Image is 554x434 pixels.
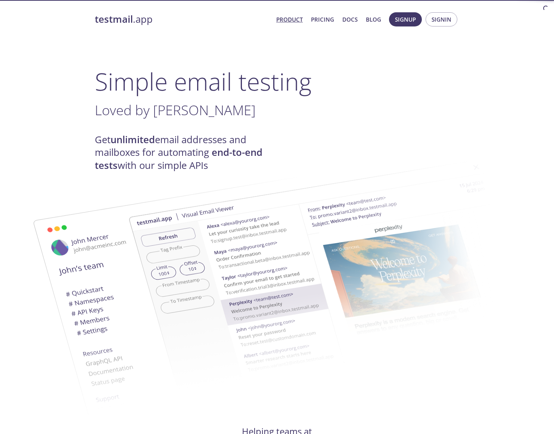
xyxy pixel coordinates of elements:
[432,15,451,24] span: Signin
[311,15,334,24] a: Pricing
[395,15,416,24] span: Signup
[128,148,532,401] img: testmail-email-viewer
[95,133,277,172] h4: Get email addresses and mailboxes for automating with our simple APIs
[95,146,262,172] strong: end-to-end tests
[426,12,457,26] button: Signin
[276,15,303,24] a: Product
[389,12,422,26] button: Signup
[95,13,270,26] a: testmail.app
[95,13,133,26] strong: testmail
[5,173,408,425] img: testmail-email-viewer
[366,15,381,24] a: Blog
[111,133,155,146] strong: unlimited
[95,101,256,119] span: Loved by [PERSON_NAME]
[342,15,358,24] a: Docs
[95,67,459,96] h1: Simple email testing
